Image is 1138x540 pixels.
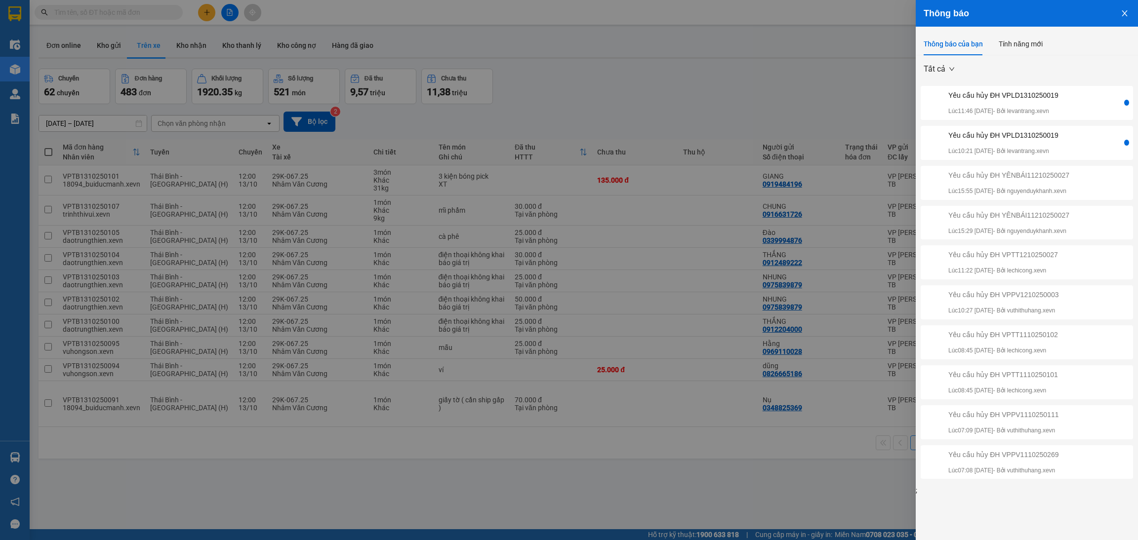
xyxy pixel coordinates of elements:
[948,449,1058,460] div: Yêu cầu hủy ĐH VPPV1110250269
[948,107,1058,116] p: Lúc 11:46 [DATE] - Bởi levantrang.xevn
[948,187,1069,196] p: Lúc 15:55 [DATE] - Bởi nguyenduykhanh.xevn
[948,409,1058,420] div: Yêu cầu hủy ĐH VPPV1110250111
[948,289,1058,300] div: Yêu cầu hủy ĐH VPPV1210250003
[948,170,1069,181] div: Yêu cầu hủy ĐH YÊNBÁI11210250027
[948,466,1058,475] p: Lúc 07:08 [DATE] - Bởi vuthithuhang.xevn
[948,329,1058,340] div: Yêu cầu hủy ĐH VPTT1110250102
[948,210,1069,221] div: Yêu cầu hủy ĐH YÊNBÁI11210250027
[948,306,1058,315] p: Lúc 10:27 [DATE] - Bởi vuthithuhang.xevn
[1121,9,1129,17] span: close
[999,39,1043,49] div: Tính năng mới
[948,369,1058,380] div: Yêu cầu hủy ĐH VPTT1110250101
[948,266,1058,275] p: Lúc 11:22 [DATE] - Bởi lechicong.xevn
[924,8,1130,19] div: Thông báo
[916,55,1138,496] div: ;
[948,346,1058,355] p: Lúc 08:45 [DATE] - Bởi lechicong.xevn
[948,426,1058,435] p: Lúc 07:09 [DATE] - Bởi vuthithuhang.xevn
[948,130,1058,141] div: Yêu cầu hủy ĐH VPLD1310250019
[948,386,1058,395] p: Lúc 08:45 [DATE] - Bởi lechicong.xevn
[924,39,983,49] div: Thông báo của bạn
[948,227,1069,236] p: Lúc 15:29 [DATE] - Bởi nguyenduykhanh.xevn
[948,147,1058,156] p: Lúc 10:21 [DATE] - Bởi levantrang.xevn
[948,90,1058,101] div: Yêu cầu hủy ĐH VPLD1310250019
[948,249,1058,260] div: Yêu cầu hủy ĐH VPTT1210250027
[924,62,954,77] span: Tất cả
